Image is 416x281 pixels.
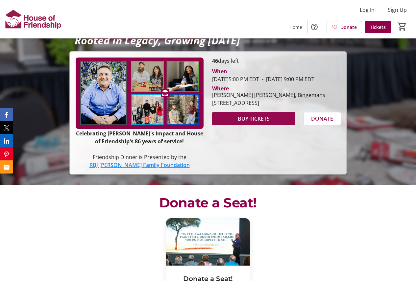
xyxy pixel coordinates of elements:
[355,5,380,15] button: Log In
[289,24,302,31] span: Home
[212,91,325,99] div: [PERSON_NAME] [PERSON_NAME], Bingemans
[303,112,341,125] button: DONATE
[238,115,270,123] span: BUY TICKETS
[360,6,375,14] span: Log In
[212,67,227,75] div: When
[89,161,190,169] a: RBJ [PERSON_NAME] Family Foundation
[259,76,314,83] span: [DATE] 9:00 PM EDT
[327,21,362,33] a: Donate
[311,115,333,123] span: DONATE
[212,57,218,64] span: 46
[396,21,408,33] button: Cart
[212,99,325,107] div: [STREET_ADDRESS]
[365,21,391,33] a: Tickets
[212,86,229,91] div: Where
[259,76,266,83] span: -
[308,20,321,34] button: Help
[370,24,386,31] span: Tickets
[73,193,343,213] p: Donate a Seat!
[166,218,250,265] img: Donate a Seat!
[382,5,412,15] button: Sign Up
[212,76,259,83] span: [DATE] 5:00 PM EDT
[4,3,62,35] img: House of Friendship's Logo
[75,153,204,161] p: Friendship Dinner is Presented by the
[284,21,307,33] a: Home
[76,130,203,145] strong: Celebrating [PERSON_NAME]'s Impact and House of Friendship's 86 years of service!
[75,57,204,129] img: Campaign CTA Media Photo
[340,24,357,31] span: Donate
[212,57,341,65] p: days left
[212,112,296,125] button: BUY TICKETS
[75,33,240,47] em: Rooted in Legacy, Growing [DATE]
[388,6,407,14] span: Sign Up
